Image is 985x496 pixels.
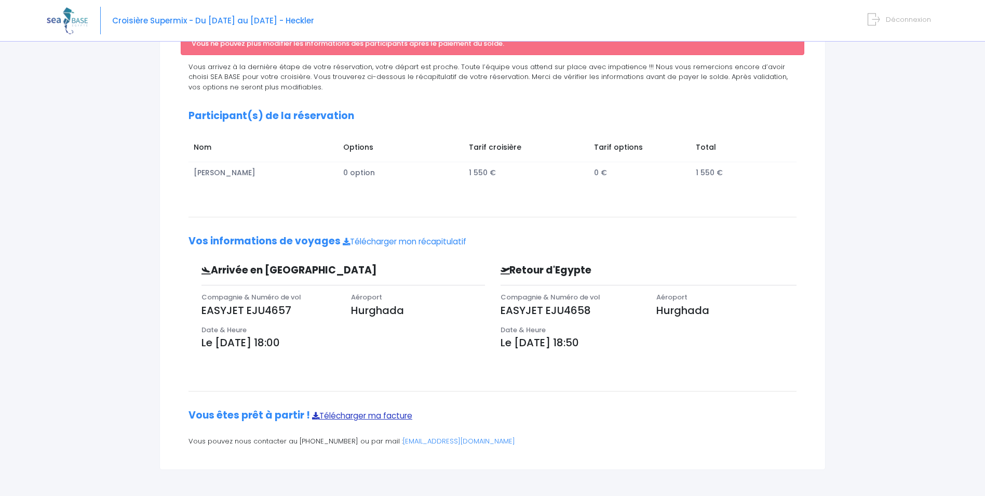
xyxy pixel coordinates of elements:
[188,137,339,162] td: Nom
[464,137,589,162] td: Tarif croisière
[181,32,804,55] div: Vous ne pouvez plus modifier les informations des participants après le paiement du solde.
[194,265,418,277] h3: Arrivée en [GEOGRAPHIC_DATA]
[188,436,797,447] p: Vous pouvez nous contacter au [PHONE_NUMBER] ou par mail :
[501,335,797,350] p: Le [DATE] 18:50
[188,410,797,422] h2: Vous êtes prêt à partir !
[201,335,485,350] p: Le [DATE] 18:00
[201,303,335,318] p: EASYJET EJU4657
[201,292,301,302] span: Compagnie & Numéro de vol
[886,15,931,24] span: Déconnexion
[312,410,412,421] a: Télécharger ma facture
[339,137,464,162] td: Options
[691,162,787,183] td: 1 550 €
[112,15,314,26] span: Croisière Supermix - Du [DATE] au [DATE] - Heckler
[464,162,589,183] td: 1 550 €
[691,137,787,162] td: Total
[403,436,515,446] a: [EMAIL_ADDRESS][DOMAIN_NAME]
[501,303,641,318] p: EASYJET EJU4658
[188,62,788,92] span: Vous arrivez à la dernière étape de votre réservation, votre départ est proche. Toute l’équipe vo...
[343,236,466,247] a: Télécharger mon récapitulatif
[493,265,726,277] h3: Retour d'Egypte
[589,162,691,183] td: 0 €
[201,325,247,335] span: Date & Heure
[589,137,691,162] td: Tarif options
[188,236,797,247] h2: Vos informations de voyages
[343,167,375,178] span: 0 option
[656,303,797,318] p: Hurghada
[188,162,339,183] td: [PERSON_NAME]
[501,292,600,302] span: Compagnie & Numéro de vol
[351,303,485,318] p: Hurghada
[501,325,546,335] span: Date & Heure
[188,110,797,122] h2: Participant(s) de la réservation
[656,292,687,302] span: Aéroport
[351,292,382,302] span: Aéroport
